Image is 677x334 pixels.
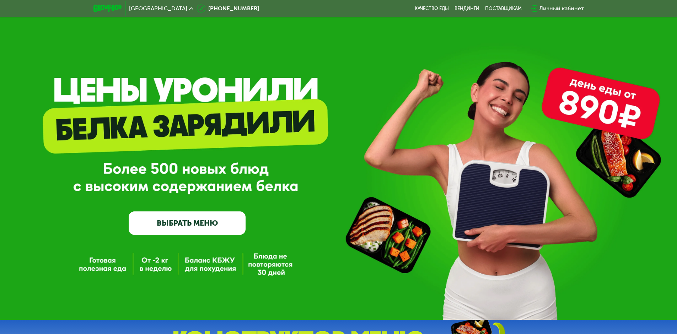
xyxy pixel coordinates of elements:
a: ВЫБРАТЬ МЕНЮ [129,211,246,235]
div: поставщикам [485,6,522,11]
div: Личный кабинет [539,4,584,13]
a: Вендинги [455,6,479,11]
a: Качество еды [415,6,449,11]
a: [PHONE_NUMBER] [197,4,259,13]
span: [GEOGRAPHIC_DATA] [129,6,187,11]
